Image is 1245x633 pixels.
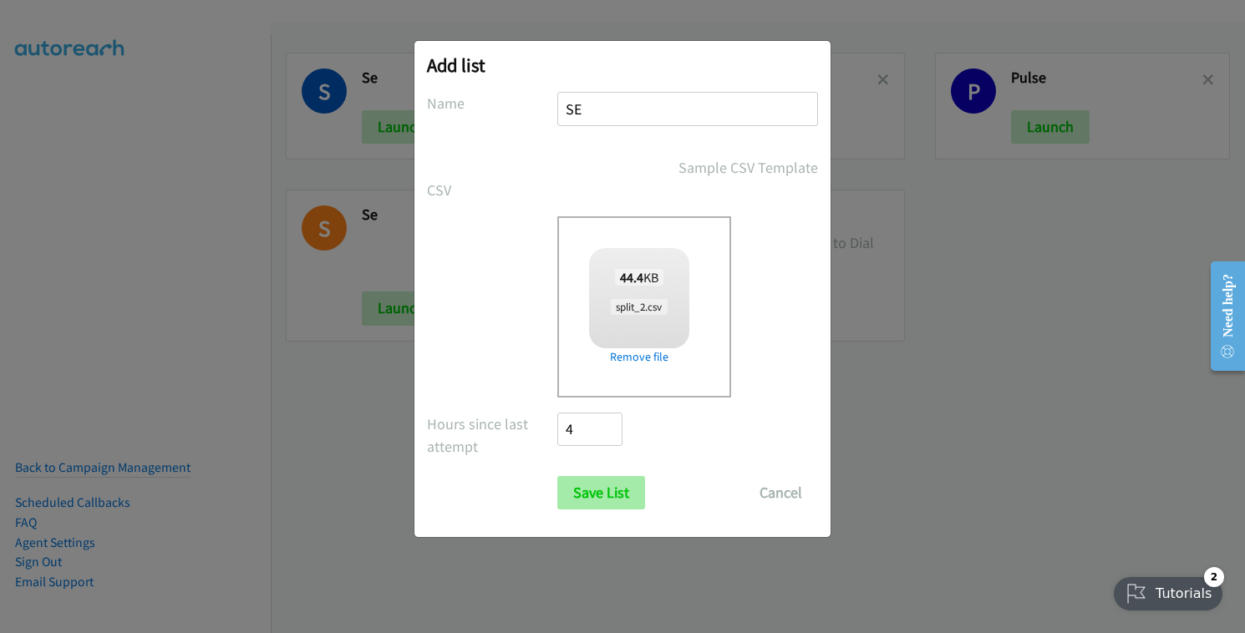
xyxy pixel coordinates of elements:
button: Cancel [744,476,818,509]
label: Name [427,92,557,114]
label: Hours since last attempt [427,413,557,458]
span: split_2.csv [611,299,667,315]
a: Remove file [589,348,689,366]
h2: Add list [427,53,818,77]
input: Save List [557,476,645,509]
iframe: Resource Center [1197,250,1245,382]
strong: 44.4 [620,269,643,286]
iframe: Checklist [1104,560,1232,620]
span: KB [615,269,664,286]
label: CSV [427,179,557,201]
a: Sample CSV Template [678,156,818,179]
